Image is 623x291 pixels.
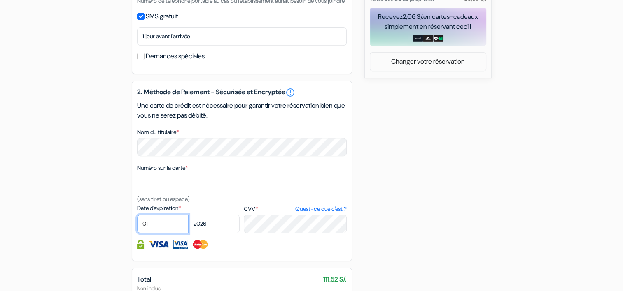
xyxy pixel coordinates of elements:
label: SMS gratuit [146,11,178,22]
p: Une carte de crédit est nécessaire pour garantir votre réservation bien que vous ne serez pas déb... [137,101,347,120]
label: Numéro sur la carte [137,164,188,172]
a: Changer votre réservation [370,54,486,69]
span: 111,52 S/. [323,275,347,284]
a: Qu'est-ce que c'est ? [295,205,346,213]
label: Demandes spéciales [146,51,205,62]
img: Master Card [192,240,209,249]
img: adidas-card.png [423,35,433,42]
a: error_outline [285,88,295,97]
h5: 2. Méthode de Paiement - Sécurisée et Encryptée [137,88,347,97]
label: Date d'expiration [137,204,240,212]
span: 2,06 S/. [403,12,423,21]
img: uber-uber-eats-card.png [433,35,443,42]
div: Recevez en cartes-cadeaux simplement en réservant ceci ! [370,12,486,32]
img: Information de carte de crédit entièrement encryptée et sécurisée [137,240,144,249]
label: CVV [244,205,346,213]
img: amazon-card-no-text.png [413,35,423,42]
span: Total [137,275,151,284]
small: (sans tiret ou espace) [137,195,190,203]
label: Nom du titulaire [137,128,179,136]
img: Visa Electron [173,240,188,249]
img: Visa [148,240,169,249]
